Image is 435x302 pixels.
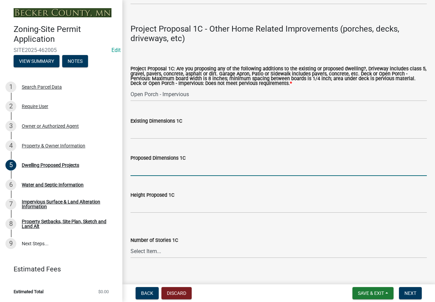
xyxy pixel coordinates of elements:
wm-modal-confirm: Edit Application Number [111,47,121,53]
button: Save & Exit [352,287,394,299]
div: Owner or Authorized Agent [22,124,79,128]
button: Discard [161,287,192,299]
wm-modal-confirm: Notes [62,59,88,64]
span: Back [141,290,153,296]
div: Require User [22,104,48,109]
div: 5 [5,160,16,171]
span: $0.00 [98,289,109,294]
div: Search Parcel Data [22,85,62,89]
span: Estimated Total [14,289,43,294]
div: 9 [5,238,16,249]
div: Property & Owner Information [22,143,85,148]
h4: Project Proposal 1C - Other Home Related Improvements (porches, decks, driveways, etc) [130,24,427,44]
div: 2 [5,101,16,112]
button: Back [136,287,159,299]
div: 3 [5,121,16,131]
div: 6 [5,179,16,190]
span: Save & Exit [358,290,384,296]
div: 7 [5,199,16,210]
button: View Summary [14,55,59,67]
div: Impervious Surface & Land Alteration Information [22,199,111,209]
div: Property Setbacks, Site Plan, Sketch and Land Alt [22,219,111,229]
label: Number of Stories 1C [130,238,178,243]
div: 4 [5,140,16,151]
div: Dwelling Proposed Projects [22,163,79,167]
span: SITE2025-462005 [14,47,109,53]
label: Height Proposed 1C [130,193,174,198]
span: Next [404,290,416,296]
div: Water and Septic Information [22,182,84,187]
h4: Zoning-Site Permit Application [14,24,117,44]
div: 1 [5,82,16,92]
label: Proposed Dimensions 1C [130,156,186,161]
div: 8 [5,218,16,229]
label: Project Proposal 1C: Are you proposing any of the following additions to the existing or proposed... [130,67,427,86]
button: Notes [62,55,88,67]
button: Next [399,287,422,299]
wm-modal-confirm: Summary [14,59,59,64]
a: Edit [111,47,121,53]
label: Existing Dimensions 1C [130,119,182,124]
img: Becker County, Minnesota [14,8,111,17]
a: Estimated Fees [5,262,111,276]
